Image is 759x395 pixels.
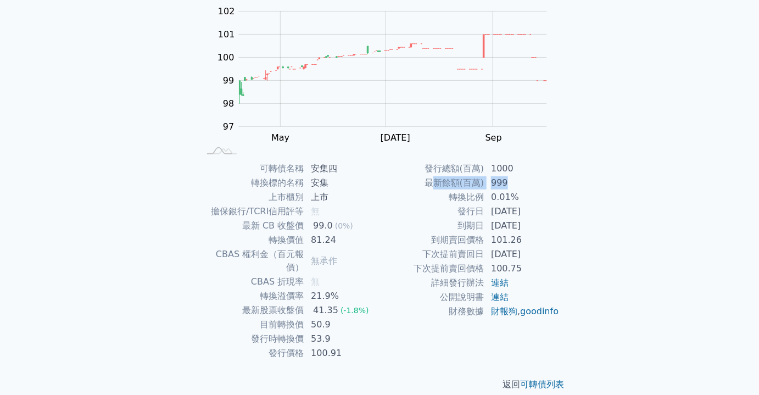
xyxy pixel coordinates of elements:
td: 發行時轉換價 [199,332,304,346]
a: 可轉債列表 [520,379,564,390]
span: (-1.8%) [341,306,369,315]
td: 財務數據 [379,304,484,319]
td: 最新股票收盤價 [199,303,304,318]
td: [DATE] [484,219,560,233]
td: 上市櫃別 [199,190,304,204]
td: 1000 [484,162,560,176]
span: 無 [311,206,320,216]
td: 100.91 [304,346,379,360]
td: 到期日 [379,219,484,233]
td: 0.01% [484,190,560,204]
tspan: 99 [223,75,234,86]
tspan: 97 [223,121,234,132]
tspan: [DATE] [381,132,410,143]
tspan: 98 [223,98,234,109]
td: [DATE] [484,204,560,219]
div: 99.0 [311,219,335,232]
td: 發行總額(百萬) [379,162,484,176]
td: , [484,304,560,319]
td: 安集四 [304,162,379,176]
span: (0%) [335,221,353,230]
td: 81.24 [304,233,379,247]
p: 返回 [186,378,573,391]
a: 財報狗 [491,306,517,316]
a: goodinfo [520,306,559,316]
iframe: Chat Widget [704,342,759,395]
td: 到期賣回價格 [379,233,484,247]
div: 41.35 [311,304,341,317]
span: 無承作 [311,255,337,266]
td: 最新 CB 收盤價 [199,219,304,233]
td: 53.9 [304,332,379,346]
td: 101.26 [484,233,560,247]
tspan: 102 [218,6,235,16]
td: 目前轉換價 [199,318,304,332]
td: 轉換比例 [379,190,484,204]
td: 下次提前賣回日 [379,247,484,262]
span: 無 [311,276,320,287]
td: 發行日 [379,204,484,219]
td: 999 [484,176,560,190]
td: 公開說明書 [379,290,484,304]
td: 100.75 [484,262,560,276]
td: 上市 [304,190,379,204]
g: Chart [212,6,563,143]
a: 連結 [491,292,509,302]
td: 安集 [304,176,379,190]
td: 可轉債名稱 [199,162,304,176]
td: 詳細發行辦法 [379,276,484,290]
td: CBAS 折現率 [199,275,304,289]
td: 下次提前賣回價格 [379,262,484,276]
div: 聊天小工具 [704,342,759,395]
td: 轉換溢價率 [199,289,304,303]
a: 連結 [491,277,509,288]
td: 轉換價值 [199,233,304,247]
tspan: 101 [218,29,235,40]
td: 50.9 [304,318,379,332]
td: 擔保銀行/TCRI信用評等 [199,204,304,219]
td: [DATE] [484,247,560,262]
td: 最新餘額(百萬) [379,176,484,190]
td: CBAS 權利金（百元報價） [199,247,304,275]
tspan: Sep [485,132,502,143]
td: 發行價格 [199,346,304,360]
td: 轉換標的名稱 [199,176,304,190]
td: 21.9% [304,289,379,303]
tspan: 100 [217,52,235,63]
tspan: May [271,132,289,143]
